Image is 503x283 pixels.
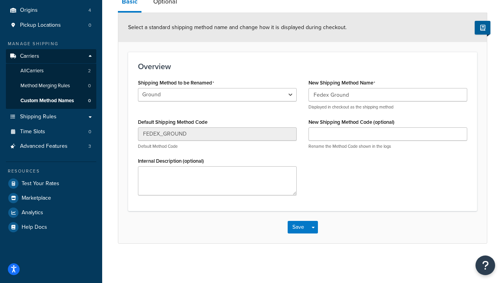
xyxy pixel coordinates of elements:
p: Default Method Code [138,143,297,149]
li: Pickup Locations [6,18,96,33]
span: 0 [88,129,91,135]
label: Default Shipping Method Code [138,119,207,125]
span: All Carriers [20,68,44,74]
li: Method Merging Rules [6,79,96,93]
a: Time Slots0 [6,125,96,139]
a: Analytics [6,206,96,220]
span: Advanced Features [20,143,68,150]
a: Marketplace [6,191,96,205]
li: Custom Method Names [6,94,96,108]
p: Displayed in checkout as the shipping method [308,104,467,110]
li: Origins [6,3,96,18]
a: Shipping Rules [6,110,96,124]
a: Help Docs [6,220,96,234]
p: Rename the Method Code shown in the logs [308,143,467,149]
label: Shipping Method to be Renamed [138,80,214,86]
a: Method Merging Rules0 [6,79,96,93]
button: Show Help Docs [475,21,490,35]
span: Analytics [22,209,43,216]
span: 0 [88,83,91,89]
a: Pickup Locations0 [6,18,96,33]
a: Test Your Rates [6,176,96,191]
a: Advanced Features3 [6,139,96,154]
a: AllCarriers2 [6,64,96,78]
span: Time Slots [20,129,45,135]
span: 0 [88,97,91,104]
span: Pickup Locations [20,22,61,29]
a: Custom Method Names0 [6,94,96,108]
span: Custom Method Names [20,97,74,104]
span: Method Merging Rules [20,83,70,89]
span: Test Your Rates [22,180,59,187]
div: Manage Shipping [6,40,96,47]
span: Select a standard shipping method name and change how it is displayed during checkout. [128,23,347,31]
li: Advanced Features [6,139,96,154]
span: Carriers [20,53,39,60]
li: Carriers [6,49,96,109]
div: Resources [6,168,96,175]
button: Save [288,221,309,233]
label: New Shipping Method Code (optional) [308,119,395,125]
span: Shipping Rules [20,114,57,120]
label: New Shipping Method Name [308,80,375,86]
span: Help Docs [22,224,47,231]
a: Origins4 [6,3,96,18]
a: Carriers [6,49,96,64]
span: Marketplace [22,195,51,202]
span: 2 [88,68,91,74]
li: Time Slots [6,125,96,139]
label: Internal Description (optional) [138,158,204,164]
span: 0 [88,22,91,29]
span: Origins [20,7,38,14]
span: 4 [88,7,91,14]
button: Open Resource Center [475,255,495,275]
h3: Overview [138,62,467,71]
span: 3 [88,143,91,150]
